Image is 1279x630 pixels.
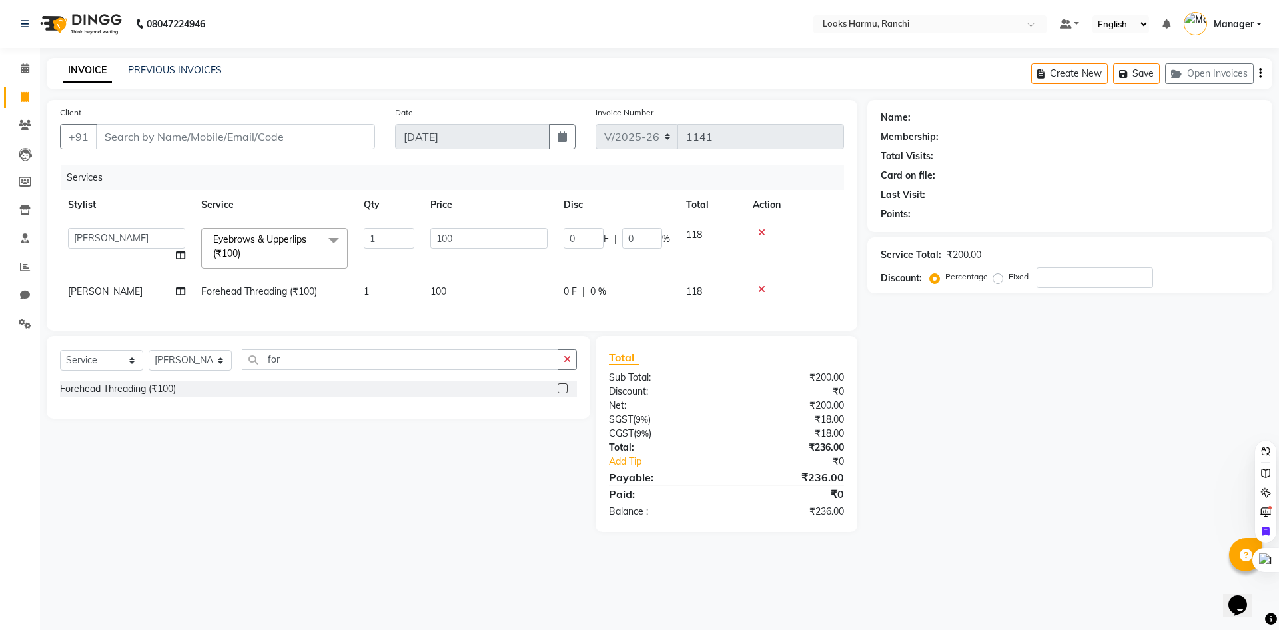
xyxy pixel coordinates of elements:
span: 9% [636,428,649,439]
div: ₹18.00 [726,413,853,427]
div: Points: [881,207,911,221]
div: Balance : [599,505,726,519]
input: Search by Name/Mobile/Email/Code [96,124,375,149]
span: [PERSON_NAME] [68,285,143,297]
th: Action [745,190,844,220]
img: Manager [1184,12,1207,35]
span: SGST [609,413,633,425]
div: Discount: [881,271,922,285]
label: Fixed [1009,271,1029,283]
button: Open Invoices [1165,63,1254,84]
th: Service [193,190,356,220]
button: Create New [1031,63,1108,84]
th: Disc [556,190,678,220]
button: Save [1113,63,1160,84]
input: Search or Scan [242,349,558,370]
a: INVOICE [63,59,112,83]
div: ₹0 [726,385,853,399]
span: | [582,285,585,299]
span: CGST [609,427,634,439]
span: 0 % [590,285,606,299]
th: Stylist [60,190,193,220]
span: 0 F [564,285,577,299]
div: Services [61,165,854,190]
button: +91 [60,124,97,149]
th: Price [422,190,556,220]
div: Last Visit: [881,188,925,202]
b: 08047224946 [147,5,205,43]
label: Client [60,107,81,119]
div: Paid: [599,486,726,502]
div: ₹236.00 [726,505,853,519]
div: Discount: [599,385,726,399]
a: PREVIOUS INVOICES [128,64,222,76]
div: ₹200.00 [726,399,853,413]
div: Forehead Threading (₹100) [60,382,176,396]
div: ₹18.00 [726,427,853,441]
span: Eyebrows & Upperlips (₹100) [213,233,306,259]
div: Total Visits: [881,149,933,163]
div: ₹236.00 [726,441,853,455]
span: F [604,232,609,246]
span: 100 [430,285,446,297]
div: ( ) [599,413,726,427]
span: Total [609,351,639,365]
div: Payable: [599,469,726,485]
div: ₹236.00 [726,469,853,485]
div: Card on file: [881,169,935,183]
div: ₹200.00 [947,248,981,262]
div: ( ) [599,427,726,441]
a: x [240,247,246,259]
span: 9% [636,414,648,425]
div: Membership: [881,130,939,144]
iframe: chat widget [1223,577,1266,617]
label: Invoice Number [596,107,653,119]
div: Net: [599,399,726,413]
div: Name: [881,111,911,125]
span: 118 [686,285,702,297]
span: Manager [1214,17,1254,31]
span: Forehead Threading (₹100) [201,285,317,297]
span: % [662,232,670,246]
div: ₹200.00 [726,371,853,385]
a: Add Tip [599,455,747,469]
div: ₹0 [747,455,853,469]
span: 1 [364,285,369,297]
div: Service Total: [881,248,941,262]
div: ₹0 [726,486,853,502]
th: Total [678,190,745,220]
div: Sub Total: [599,371,726,385]
label: Date [395,107,413,119]
div: Total: [599,441,726,455]
label: Percentage [945,271,988,283]
img: logo [34,5,125,43]
span: 118 [686,229,702,241]
th: Qty [356,190,422,220]
span: | [614,232,617,246]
